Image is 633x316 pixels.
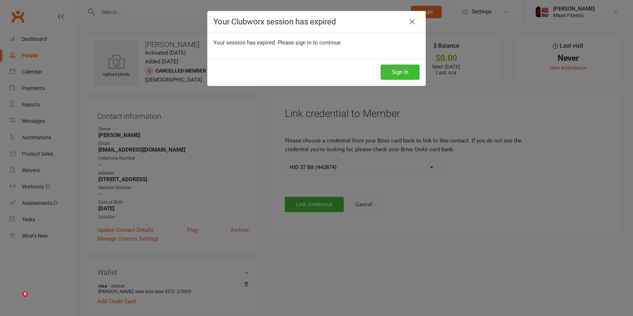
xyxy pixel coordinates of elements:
button: Sign In [381,65,420,80]
h4: Your Clubworx session has expired [213,17,420,26]
iframe: Intercom live chat [7,291,25,309]
a: Close [406,16,418,28]
span: Your session has expired. Please sign in to continue. [213,39,342,46]
span: 6 [22,291,28,297]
